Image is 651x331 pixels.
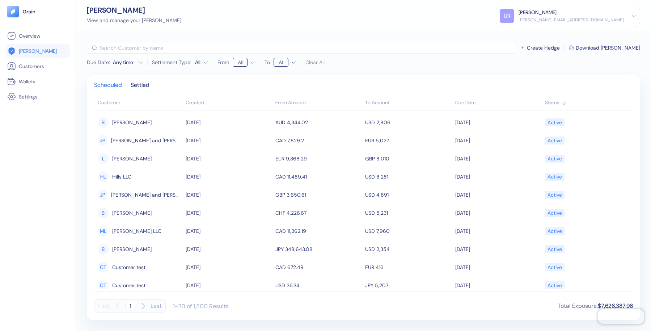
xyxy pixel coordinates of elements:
[455,99,541,106] div: Sort ascending
[363,222,453,240] td: USD 7,960
[519,17,624,23] div: [PERSON_NAME][EMAIL_ADDRESS][DOMAIN_NAME]
[500,9,514,23] div: UR
[184,240,274,258] td: [DATE]
[184,186,274,204] td: [DATE]
[87,59,143,66] button: Due Date:Any time
[113,59,135,66] div: Any time
[7,32,68,40] a: Overview
[87,7,181,14] div: [PERSON_NAME]
[453,113,543,131] td: [DATE]
[94,83,122,93] div: Scheduled
[131,83,149,93] div: Settled
[548,261,562,273] div: Active
[363,96,453,110] th: To Amount
[94,96,184,110] th: Customer
[87,59,110,66] span: Due Date :
[112,261,145,273] span: Customer test
[112,171,131,183] span: Hills LLC
[112,225,161,237] span: Murray LLC
[520,45,560,50] button: Create Hedge
[7,47,68,55] a: [PERSON_NAME]
[598,302,633,310] span: $7,626,387.96
[112,243,152,255] span: Boehm-Langosh
[453,186,543,204] td: [DATE]
[19,93,38,100] span: Settings
[87,17,181,24] div: View and manage your [PERSON_NAME]
[184,150,274,168] td: [DATE]
[274,96,363,110] th: From Amount
[569,45,640,50] button: Download [PERSON_NAME]
[453,168,543,186] td: [DATE]
[7,6,19,17] img: logo-tablet-V2.svg
[558,302,633,310] div: Total Exposure :
[598,309,644,324] iframe: Chatra live chat
[152,60,191,65] label: Settlement Type:
[98,299,110,313] button: First
[98,171,109,182] div: HL
[7,77,68,86] a: Wallets
[19,63,44,70] span: Customers
[363,150,453,168] td: GBP 8,010
[195,56,208,68] button: Settlement Type:
[98,153,109,164] div: L
[274,240,363,258] td: JPY 348,643.08
[186,99,272,106] div: Sort ascending
[98,226,109,236] div: ML
[363,168,453,186] td: USD 8,281
[184,168,274,186] td: [DATE]
[274,56,296,68] button: To
[453,276,543,294] td: [DATE]
[548,134,562,147] div: Active
[184,276,274,294] td: [DATE]
[184,204,274,222] td: [DATE]
[453,240,543,258] td: [DATE]
[453,150,543,168] td: [DATE]
[548,171,562,183] div: Active
[112,116,152,129] span: Brown-Bednar
[184,258,274,276] td: [DATE]
[274,150,363,168] td: EUR 9,368.29
[548,207,562,219] div: Active
[453,258,543,276] td: [DATE]
[217,60,229,65] label: From
[184,222,274,240] td: [DATE]
[98,135,107,146] div: JP
[151,299,162,313] button: Last
[274,113,363,131] td: AUD 4,344.02
[184,113,274,131] td: [DATE]
[363,258,453,276] td: EUR 416
[7,62,68,71] a: Customers
[453,222,543,240] td: [DATE]
[98,189,107,200] div: JP
[548,152,562,165] div: Active
[19,78,35,85] span: Wallets
[363,240,453,258] td: USD 2,354
[98,280,109,291] div: CT
[112,152,152,165] span: Langworth-Koch
[548,243,562,255] div: Active
[548,279,562,292] div: Active
[453,204,543,222] td: [DATE]
[545,99,629,106] div: Sort ascending
[98,208,109,218] div: B
[363,204,453,222] td: USD 5,231
[453,131,543,150] td: [DATE]
[363,186,453,204] td: USD 4,891
[111,134,182,147] span: Jerde, Parker and Beier
[98,262,109,273] div: CT
[274,131,363,150] td: CAD 7,829.2
[22,9,36,14] img: logo
[519,9,557,16] div: [PERSON_NAME]
[363,131,453,150] td: EUR 5,027
[111,189,182,201] span: Jerde, Parker and Beier
[527,45,560,50] span: Create Hedge
[363,113,453,131] td: USD 2,806
[19,32,40,39] span: Overview
[548,189,562,201] div: Active
[98,117,109,128] div: B
[548,116,562,129] div: Active
[98,244,109,255] div: B
[274,222,363,240] td: CAD 11,262.19
[576,45,640,50] span: Download [PERSON_NAME]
